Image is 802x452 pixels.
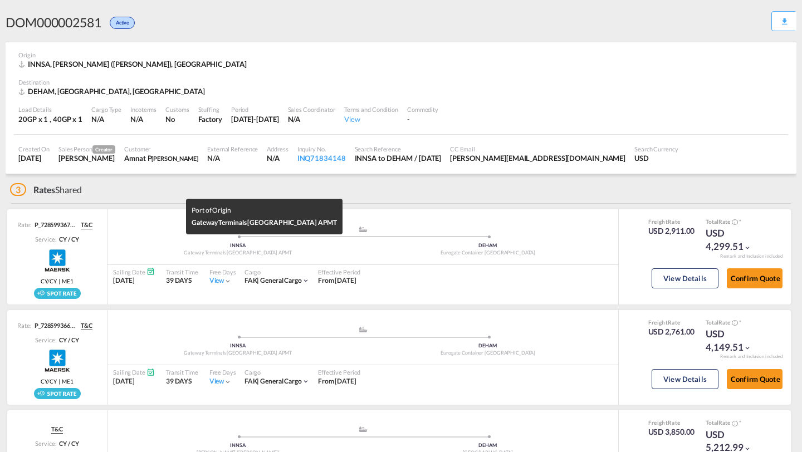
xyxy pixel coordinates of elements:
div: USD 2,761.00 [648,326,695,337]
div: Origin [18,51,784,59]
button: Spot Rates are dynamic & can fluctuate with time [730,218,738,227]
md-icon: icon-chevron-down [744,244,751,252]
span: FAK [244,276,261,284]
div: general cargo [244,377,302,386]
md-icon: assets/icons/custom/ship-fill.svg [356,426,370,432]
div: Gateway Terminals [GEOGRAPHIC_DATA] APMT [192,217,337,229]
span: | [257,377,259,385]
img: Spot_rate_rollable_v2.png [34,388,81,399]
div: Sales Coordinator [288,105,335,114]
div: Stuffing [198,105,222,114]
span: T&C [81,220,92,229]
button: Confirm Quote [727,268,783,288]
div: 20GP x 1 , 40GP x 1 [18,114,82,124]
div: Total Rate [706,218,761,227]
span: ME1 [62,377,74,385]
div: Free Days [209,368,236,376]
div: Viewicon-chevron-down [209,276,232,286]
div: Freight Rate [648,218,695,225]
button: Spot Rates are dynamic & can fluctuate with time [730,419,738,428]
div: Search Reference [355,145,442,153]
div: DEHAM [363,242,613,249]
div: No [165,114,189,124]
span: T&C [51,425,63,434]
div: Cargo [244,368,310,376]
div: Remark and Inclusion included [712,353,791,360]
span: | [57,277,62,285]
div: Amnat P [124,153,198,163]
div: INNSA, Jawaharlal Nehru (Nhava Sheva), Asia Pacific [18,59,250,69]
div: INQ71834148 [297,153,346,163]
div: External Reference [207,145,258,153]
div: INNSA to DEHAM / 2 Sep 2025 [355,153,442,163]
div: [PERSON_NAME][EMAIL_ADDRESS][DOMAIN_NAME] [450,153,625,163]
button: Spot Rates are dynamic & can fluctuate with time [730,318,738,327]
div: From 02 Sep 2025 [318,276,356,286]
div: CY / CY [56,439,79,448]
md-icon: icon-download [777,13,791,22]
button: View Details [652,369,718,389]
div: INNSA [113,442,363,449]
div: - [407,114,438,124]
md-icon: icon-chevron-down [224,378,232,386]
span: Rates [33,184,56,195]
div: Destination [18,78,784,86]
md-icon: assets/icons/custom/ship-fill.svg [356,227,370,232]
span: Subject to Remarks [738,419,741,426]
div: Rollable available [34,388,81,399]
div: DEHAM [363,342,613,350]
div: Kirk Aranha [58,153,115,163]
div: From 02 Sep 2025 [318,377,356,386]
md-icon: assets/icons/custom/ship-fill.svg [356,327,370,332]
span: ME1 [62,277,74,285]
span: Active [116,19,132,30]
span: Creator [92,145,115,154]
div: Commodity [407,105,438,114]
div: Total Rate [706,318,761,327]
div: Sailing Date [113,368,155,376]
span: | [57,377,62,385]
div: Remark and Inclusion included [712,253,791,259]
span: CY/CY [41,377,57,385]
div: N/A [267,153,288,163]
div: Period [231,105,279,114]
div: Created On [18,145,50,153]
div: Search Currency [634,145,678,153]
button: Confirm Quote [727,369,783,389]
div: USD 2,911.00 [648,225,695,237]
div: [DATE] [113,276,155,286]
div: Factory Stuffing [198,114,222,124]
div: Viewicon-chevron-down [209,377,232,386]
md-icon: Schedules Available [146,368,155,376]
div: 39 DAYS [166,377,198,386]
div: Terms and Condition [344,105,398,114]
div: CY / CY [56,235,79,243]
span: Service: [35,336,56,344]
img: Maersk Spot [43,247,71,274]
div: Rollable available [34,288,81,299]
div: Load Details [18,105,82,114]
div: Cargo [244,268,310,276]
div: Effective Period [318,368,360,376]
img: Spot_rate_rollable_v2.png [34,288,81,299]
div: general cargo [244,276,302,286]
span: 3 [10,183,26,196]
div: Shared [10,184,82,196]
span: Subject to Remarks [738,319,741,326]
div: 39 DAYS [166,276,198,286]
div: INNSA [113,342,363,350]
div: USD 3,850.00 [648,426,695,438]
span: [PERSON_NAME] [151,155,198,162]
div: Transit Time [166,268,198,276]
div: USD 4,299.51 [706,227,761,253]
md-icon: icon-chevron-down [744,344,751,352]
div: CC Email [450,145,625,153]
div: P_7285993663_P01gmpvyv [32,321,76,330]
div: Customs [165,105,189,114]
div: 30 Sep 2025 [231,114,279,124]
div: CY / CY [56,336,79,344]
div: N/A [207,153,258,163]
md-icon: Schedules Available [146,267,155,276]
div: DEHAM [363,442,613,449]
div: DEHAM, Hamburg, Europe [18,86,208,96]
